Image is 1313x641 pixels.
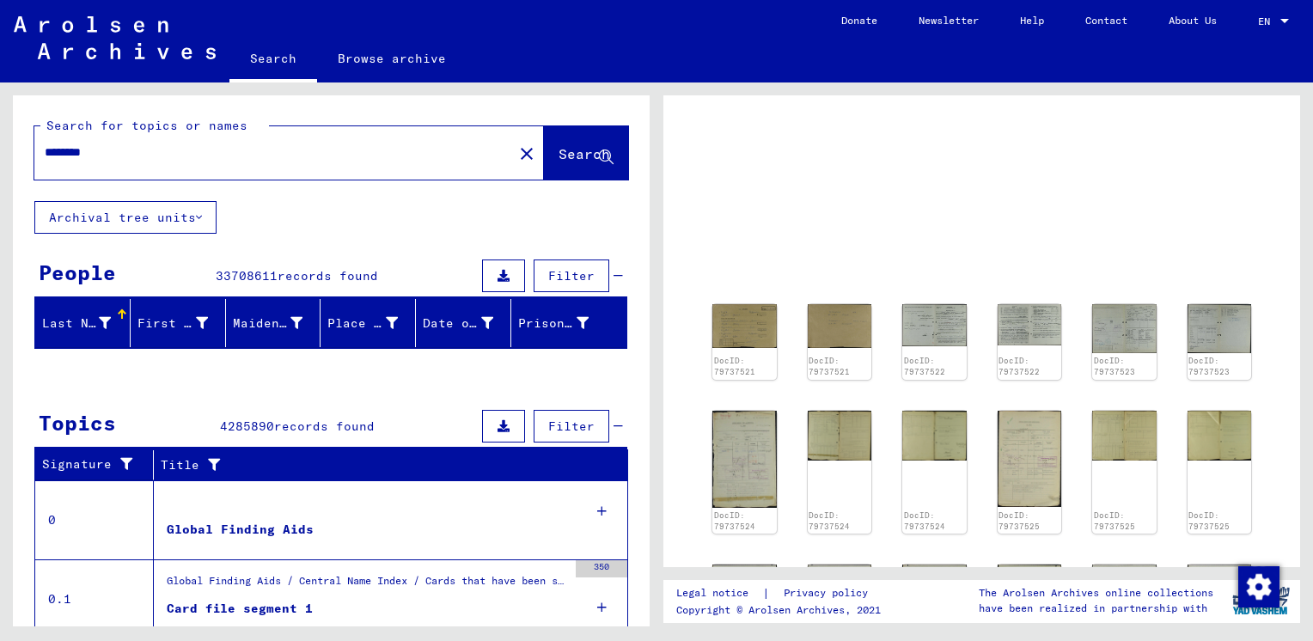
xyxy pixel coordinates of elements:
[137,314,208,333] div: First Name
[809,356,850,377] a: DocID: 79737521
[167,573,567,597] div: Global Finding Aids / Central Name Index / Cards that have been scanned during first sequential m...
[226,299,321,347] mat-header-cell: Maiden Name
[518,314,589,333] div: Prisoner #
[518,309,610,337] div: Prisoner #
[42,451,157,479] div: Signature
[979,601,1213,616] p: have been realized in partnership with
[229,38,317,82] a: Search
[220,418,274,434] span: 4285890
[1094,356,1135,377] a: DocID: 79737523
[809,510,850,532] a: DocID: 79737524
[534,259,609,292] button: Filter
[1188,356,1230,377] a: DocID: 79737523
[233,314,303,333] div: Maiden Name
[42,314,111,333] div: Last Name
[510,136,544,170] button: Clear
[1092,304,1157,353] img: 001.jpg
[1238,566,1279,607] img: Change consent
[1188,411,1252,461] img: 003.jpg
[1188,304,1252,354] img: 002.jpg
[714,510,755,532] a: DocID: 79737524
[808,304,872,349] img: 002.jpg
[516,143,537,164] mat-icon: close
[137,309,229,337] div: First Name
[34,201,217,234] button: Archival tree units
[321,299,416,347] mat-header-cell: Place of Birth
[416,299,511,347] mat-header-cell: Date of Birth
[714,356,755,377] a: DocID: 79737521
[534,410,609,443] button: Filter
[902,304,967,346] img: 001.jpg
[544,126,628,180] button: Search
[14,16,216,59] img: Arolsen_neg.svg
[676,602,889,618] p: Copyright © Arolsen Archives, 2021
[904,356,945,377] a: DocID: 79737522
[278,268,378,284] span: records found
[712,304,777,349] img: 001.jpg
[576,560,627,577] div: 350
[998,510,1040,532] a: DocID: 79737525
[904,510,945,532] a: DocID: 79737524
[42,309,132,337] div: Last Name
[39,407,116,438] div: Topics
[1188,510,1230,532] a: DocID: 79737525
[317,38,467,79] a: Browse archive
[511,299,626,347] mat-header-cell: Prisoner #
[167,600,313,618] div: Card file segment 1
[676,584,889,602] div: |
[131,299,226,347] mat-header-cell: First Name
[712,411,777,509] img: 001.jpg
[548,268,595,284] span: Filter
[1258,15,1277,27] span: EN
[1229,579,1293,622] img: yv_logo.png
[423,314,493,333] div: Date of Birth
[233,309,325,337] div: Maiden Name
[423,309,515,337] div: Date of Birth
[39,257,116,288] div: People
[1094,510,1135,532] a: DocID: 79737525
[327,309,419,337] div: Place of Birth
[327,314,398,333] div: Place of Birth
[998,304,1062,345] img: 002.jpg
[216,268,278,284] span: 33708611
[979,585,1213,601] p: The Arolsen Archives online collections
[998,356,1040,377] a: DocID: 79737522
[161,456,594,474] div: Title
[167,521,314,539] div: Global Finding Aids
[1092,411,1157,461] img: 002.jpg
[770,584,889,602] a: Privacy policy
[998,411,1062,507] img: 001.jpg
[274,418,375,434] span: records found
[808,411,872,461] img: 002.jpg
[35,559,154,638] td: 0.1
[902,411,967,461] img: 003.jpg
[35,299,131,347] mat-header-cell: Last Name
[676,584,762,602] a: Legal notice
[559,145,610,162] span: Search
[46,118,247,133] mat-label: Search for topics or names
[35,480,154,559] td: 0
[42,455,140,473] div: Signature
[161,451,611,479] div: Title
[548,418,595,434] span: Filter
